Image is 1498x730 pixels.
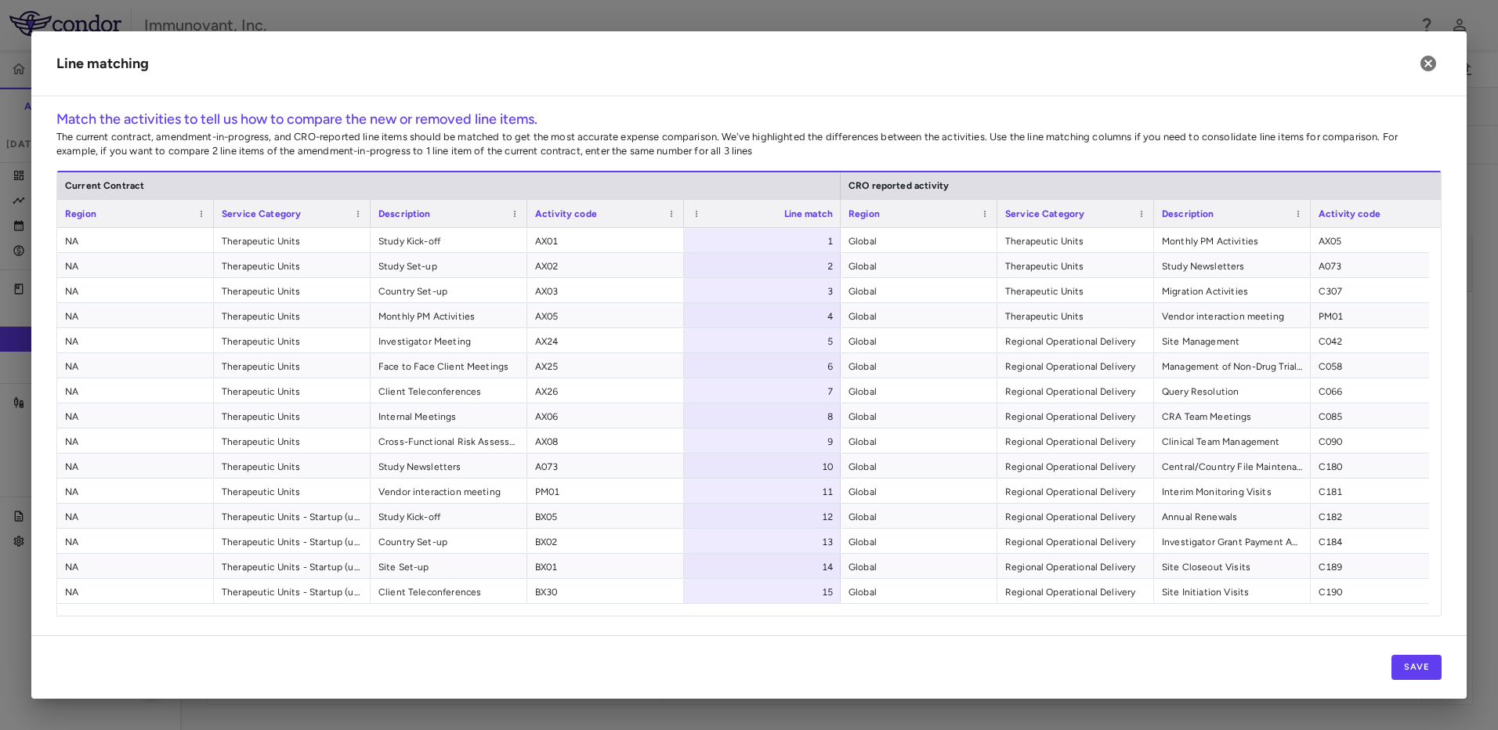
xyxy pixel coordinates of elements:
[535,479,676,504] span: PM01
[535,208,597,219] span: Activity code
[698,429,833,454] div: 9
[535,354,676,379] span: AX25
[1005,454,1146,479] span: Regional Operational Delivery
[535,279,676,304] span: AX03
[378,379,519,404] span: Client Teleconferences
[65,180,144,191] span: Current Contract
[222,354,363,379] span: Therapeutic Units
[1319,429,1460,454] span: C090
[535,429,676,454] span: AX08
[1005,304,1146,329] span: Therapeutic Units
[65,304,206,329] span: NA
[1005,479,1146,504] span: Regional Operational Delivery
[1162,555,1303,580] span: Site Closeout Visits
[56,53,149,74] h6: Line matching
[1162,354,1303,379] span: Management of Non-Drug Trial Supplies
[849,180,949,191] span: CRO reported activity
[698,379,833,404] div: 7
[698,479,833,504] div: 11
[1319,229,1460,254] span: AX05
[378,529,519,555] span: Country Set-up
[849,529,990,555] span: Global
[65,404,206,429] span: NA
[1319,580,1460,605] span: C190
[535,504,676,529] span: BX05
[222,279,363,304] span: Therapeutic Units
[1162,504,1303,529] span: Annual Renewals
[535,454,676,479] span: A073
[1162,529,1303,555] span: Investigator Grant Payment Administration
[1162,580,1303,605] span: Site Initiation Visits
[65,354,206,379] span: NA
[1319,254,1460,279] span: A073
[378,429,519,454] span: Cross-Functional Risk Assessment - Review
[222,379,363,404] span: Therapeutic Units
[1005,580,1146,605] span: Regional Operational Delivery
[698,229,833,254] div: 1
[65,454,206,479] span: NA
[378,555,519,580] span: Site Set-up
[1391,655,1442,680] button: Save
[535,555,676,580] span: BX01
[222,580,363,605] span: Therapeutic Units - Startup (units only)
[1319,555,1460,580] span: C189
[1319,208,1380,219] span: Activity code
[698,254,833,279] div: 2
[849,304,990,329] span: Global
[1162,229,1303,254] span: Monthly PM Activities
[1005,329,1146,354] span: Regional Operational Delivery
[535,580,676,605] span: BX30
[849,580,990,605] span: Global
[378,454,519,479] span: Study Newsletters
[1162,379,1303,404] span: Query Resolution
[222,555,363,580] span: Therapeutic Units - Startup (units only)
[378,354,519,379] span: Face to Face Client Meetings
[222,529,363,555] span: Therapeutic Units - Startup (units only)
[849,504,990,529] span: Global
[698,404,833,429] div: 8
[378,279,519,304] span: Country Set-up
[849,454,990,479] span: Global
[535,404,676,429] span: AX06
[1162,329,1303,354] span: Site Management
[222,229,363,254] span: Therapeutic Units
[1005,354,1146,379] span: Regional Operational Delivery
[698,354,833,379] div: 6
[1005,379,1146,404] span: Regional Operational Delivery
[784,208,834,219] span: Line match
[65,329,206,354] span: NA
[65,379,206,404] span: NA
[65,580,206,605] span: NA
[222,404,363,429] span: Therapeutic Units
[698,504,833,529] div: 12
[1005,429,1146,454] span: Regional Operational Delivery
[1005,208,1084,219] span: Service Category
[1162,479,1303,504] span: Interim Monitoring Visits
[849,254,990,279] span: Global
[65,279,206,304] span: NA
[222,479,363,504] span: Therapeutic Units
[378,479,519,504] span: Vendor interaction meeting
[849,379,990,404] span: Global
[698,304,833,329] div: 4
[1319,504,1460,529] span: C182
[1162,429,1303,454] span: Clinical Team Management
[1005,504,1146,529] span: Regional Operational Delivery
[698,529,833,555] div: 13
[222,329,363,354] span: Therapeutic Units
[535,379,676,404] span: AX26
[222,429,363,454] span: Therapeutic Units
[698,454,833,479] div: 10
[222,208,301,219] span: Service Category
[222,304,363,329] span: Therapeutic Units
[1005,404,1146,429] span: Regional Operational Delivery
[378,580,519,605] span: Client Teleconferences
[222,504,363,529] span: Therapeutic Units - Startup (units only)
[1319,304,1460,329] span: PM01
[1319,279,1460,304] span: C307
[1005,529,1146,555] span: Regional Operational Delivery
[1319,379,1460,404] span: C066
[222,454,363,479] span: Therapeutic Units
[378,254,519,279] span: Study Set-up
[1319,454,1460,479] span: C180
